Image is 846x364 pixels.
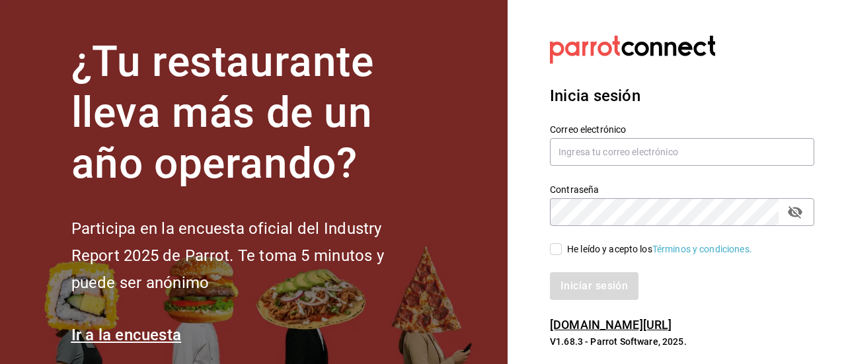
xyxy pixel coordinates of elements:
[784,201,806,223] button: passwordField
[71,326,182,344] a: Ir a la encuesta
[550,318,672,332] a: [DOMAIN_NAME][URL]
[550,84,814,108] h3: Inicia sesión
[550,335,814,348] p: V1.68.3 - Parrot Software, 2025.
[71,37,428,189] h1: ¿Tu restaurante lleva más de un año operando?
[550,185,814,194] label: Contraseña
[550,125,814,134] label: Correo electrónico
[652,244,752,254] a: Términos y condiciones.
[567,242,752,256] div: He leído y acepto los
[550,138,814,166] input: Ingresa tu correo electrónico
[71,215,428,296] h2: Participa en la encuesta oficial del Industry Report 2025 de Parrot. Te toma 5 minutos y puede se...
